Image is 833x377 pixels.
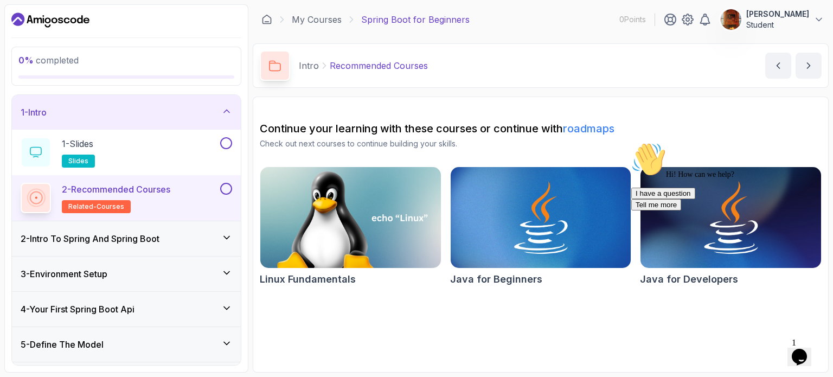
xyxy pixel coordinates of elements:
h3: 1 - Intro [21,106,47,119]
div: 👋Hi! How can we help?I have a questionTell me more [4,4,200,73]
span: Hi! How can we help? [4,33,107,41]
a: My Courses [292,13,342,26]
h3: 5 - Define The Model [21,338,104,351]
button: 5-Define The Model [12,327,241,362]
button: I have a question [4,50,68,61]
p: Spring Boot for Beginners [361,13,470,26]
button: 2-Recommended Coursesrelated-courses [21,183,232,213]
span: related-courses [68,202,124,211]
span: slides [68,157,88,165]
a: Linux Fundamentals cardLinux Fundamentals [260,167,441,287]
button: user profile image[PERSON_NAME]Student [720,9,824,30]
img: Linux Fundamentals card [260,167,441,268]
button: 2-Intro To Spring And Spring Boot [12,221,241,256]
span: completed [18,55,79,66]
button: Tell me more [4,61,54,73]
p: Recommended Courses [330,59,428,72]
button: 4-Your First Spring Boot Api [12,292,241,327]
a: Dashboard [261,14,272,25]
h3: 4 - Your First Spring Boot Api [21,303,134,316]
p: 1 - Slides [62,137,93,150]
p: Student [746,20,809,30]
img: user profile image [721,9,741,30]
button: previous content [765,53,791,79]
iframe: chat widget [627,138,822,328]
p: Intro [299,59,319,72]
span: 0 % [18,55,34,66]
a: roadmaps [563,122,614,135]
img: :wave: [4,4,39,39]
button: next content [796,53,822,79]
h2: Linux Fundamentals [260,272,356,287]
h2: Continue your learning with these courses or continue with [260,121,822,136]
button: 1-Slidesslides [21,137,232,168]
h2: Java for Beginners [450,272,542,287]
a: Java for Beginners cardJava for Beginners [450,167,632,287]
p: Check out next courses to continue building your skills. [260,138,822,149]
h3: 2 - Intro To Spring And Spring Boot [21,232,159,245]
p: 0 Points [619,14,646,25]
h3: 3 - Environment Setup [21,267,107,280]
img: Java for Beginners card [451,167,631,268]
p: 2 - Recommended Courses [62,183,170,196]
iframe: chat widget [787,334,822,366]
a: Dashboard [11,11,89,29]
p: [PERSON_NAME] [746,9,809,20]
button: 3-Environment Setup [12,257,241,291]
button: 1-Intro [12,95,241,130]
